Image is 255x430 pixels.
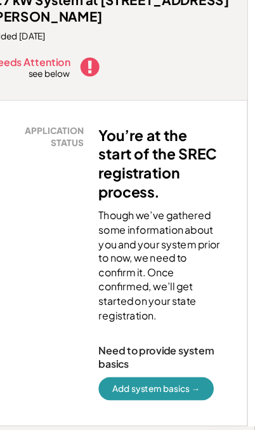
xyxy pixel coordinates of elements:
[56,60,95,71] div: see below
[118,301,226,324] div: Need to provide system basics
[118,110,226,176] h3: You’re at the start of the SREC registration process.
[212,387,242,417] div: Open Intercom Messenger
[23,50,95,58] div: Needs Attention
[118,330,219,351] button: Add system basics →
[36,110,105,130] div: APPLICATION STATUS
[23,27,232,37] div: added [DATE]
[118,182,226,282] div: Though we’ve gathered some information about you and your system prior to now, we need to confirm...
